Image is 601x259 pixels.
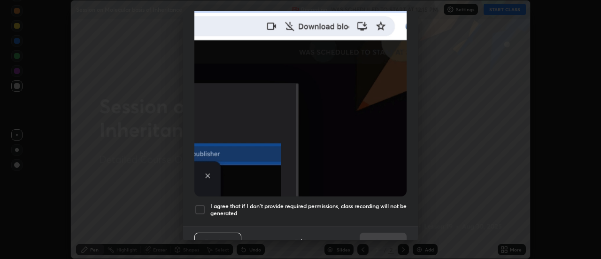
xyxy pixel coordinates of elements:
h4: / [299,237,302,247]
h5: I agree that if I don't provide required permissions, class recording will not be generated [210,203,407,217]
h4: 5 [294,237,298,247]
button: Previous [194,233,241,251]
h4: 5 [303,237,307,247]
